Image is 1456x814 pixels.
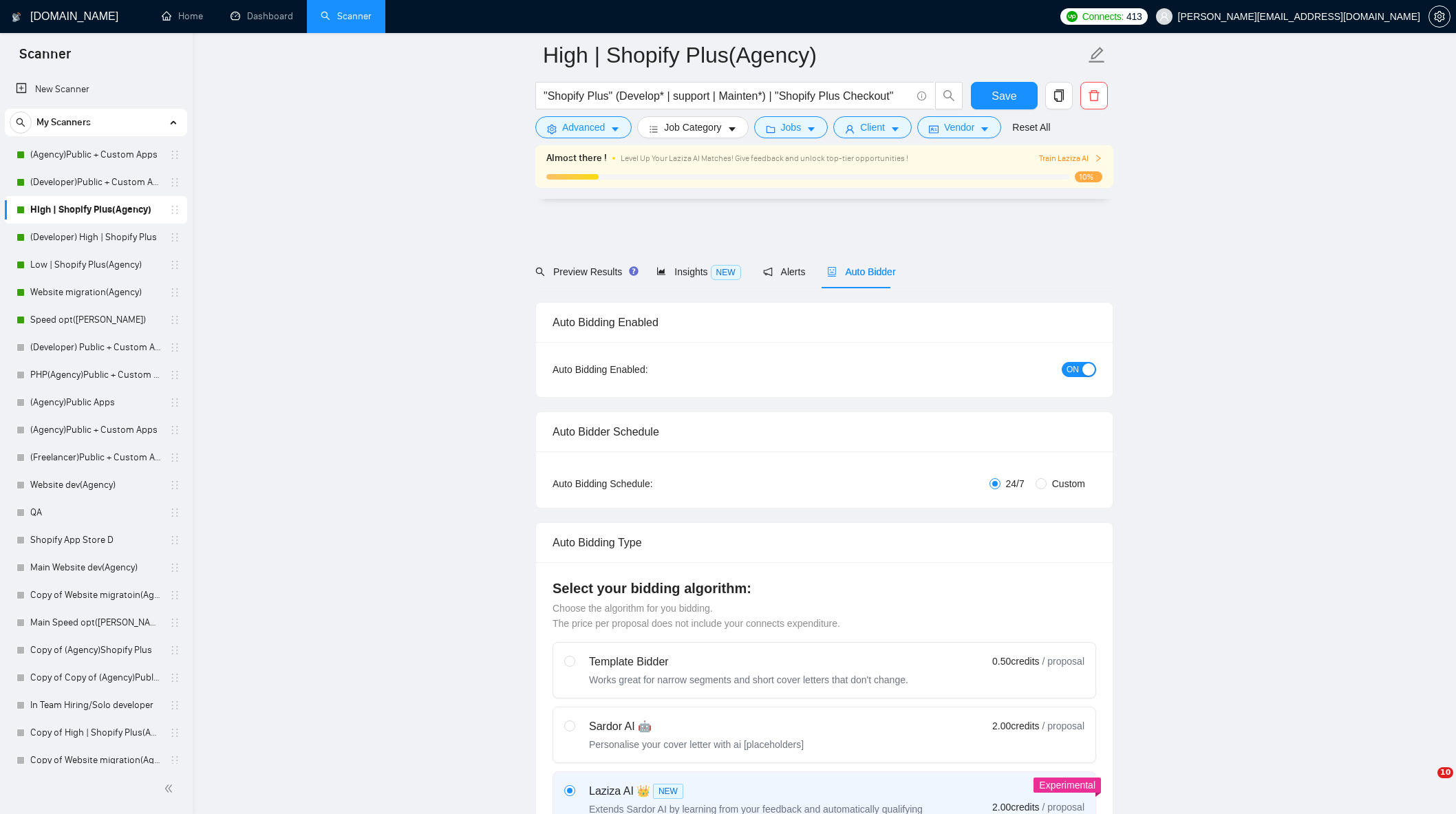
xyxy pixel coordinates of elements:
span: idcard [929,124,939,134]
span: holder [169,700,180,711]
div: Works great for narrow segments and short cover letters that don't change. [589,673,908,687]
button: userClientcaret-down [833,116,912,138]
input: Search Freelance Jobs... [544,87,911,105]
span: Scanner [8,44,82,73]
span: caret-down [890,124,900,134]
span: search [10,118,31,127]
span: Job Category [664,120,721,135]
a: PHP(Agency)Public + Custom Apps [30,361,161,389]
button: setting [1428,6,1450,28]
span: search [535,267,545,277]
span: NEW [711,265,741,280]
a: homeHome [162,10,203,22]
a: setting [1428,11,1450,22]
button: search [10,111,32,133]
span: notification [763,267,773,277]
span: setting [547,124,557,134]
div: Laziza AI [589,783,933,800]
a: (Agency)Public Apps [30,389,161,416]
button: barsJob Categorycaret-down [637,116,748,138]
span: 👑 [636,783,650,800]
span: user [845,124,855,134]
span: holder [169,204,180,215]
span: holder [169,149,180,160]
span: caret-down [806,124,816,134]
button: Train Laziza AI [1039,152,1102,165]
a: Shopify App Store D [30,526,161,554]
span: Advanced [562,120,605,135]
img: upwork-logo.png [1067,11,1078,22]
button: settingAdvancedcaret-down [535,116,632,138]
span: caret-down [610,124,620,134]
div: Sardor AI 🤖 [589,718,804,735]
span: Custom [1047,476,1091,491]
button: delete [1080,82,1108,109]
span: Connects: [1082,9,1124,24]
a: (Developer) High | Shopify Plus [30,224,161,251]
span: holder [169,755,180,766]
span: Level Up Your Laziza AI Matches! Give feedback and unlock top-tier opportunities ! [621,153,908,163]
span: user [1159,12,1169,21]
span: 10 [1437,767,1453,778]
span: / proposal [1042,654,1084,668]
span: robot [827,267,837,277]
a: (Freelancer)Public + Custom Apps [30,444,161,471]
div: Auto Bidding Enabled [553,303,1096,342]
div: Tooltip anchor [628,265,640,277]
a: Copy of Website migration(Agency) [30,747,161,774]
span: Save [992,87,1016,105]
span: caret-down [727,124,737,134]
button: copy [1045,82,1073,109]
span: holder [169,452,180,463]
span: holder [169,590,180,601]
span: holder [169,562,180,573]
h4: Select your bidding algorithm: [553,579,1096,598]
span: holder [169,259,180,270]
span: Client [860,120,885,135]
span: Vendor [944,120,974,135]
a: Copy of Website migratoin(Agency) [30,581,161,609]
div: Auto Bidding Type [553,523,1096,562]
span: area-chart [656,266,666,276]
span: 2.00 credits [992,718,1039,733]
a: (Developer)Public + Custom Apps [30,169,161,196]
button: search [935,82,963,109]
span: double-left [164,782,178,795]
a: searchScanner [321,10,372,22]
a: dashboardDashboard [231,10,293,22]
iframe: Intercom live chat [1409,767,1442,800]
a: High | Shopify Plus(Agency) [30,196,161,224]
input: Scanner name... [543,38,1085,72]
a: QA [30,499,161,526]
span: holder [169,480,180,491]
button: folderJobscaret-down [754,116,828,138]
button: idcardVendorcaret-down [917,116,1001,138]
a: Copy of Copy of (Agency)Public + Custom Apps [30,664,161,692]
span: 413 [1126,9,1142,24]
a: Copy of (Agency)Shopify Plus [30,636,161,664]
span: holder [169,535,180,546]
span: NEW [653,784,683,799]
div: Auto Bidding Enabled: [553,362,734,377]
span: Insights [656,266,740,277]
a: (Agency)Public + Custom Apps [30,141,161,169]
span: / proposal [1042,800,1084,814]
span: My Scanners [36,109,91,136]
a: Copy of High | Shopify Plus(Agency) [30,719,161,747]
span: 24/7 [1000,476,1030,491]
span: Preview Results [535,266,634,277]
span: ON [1067,362,1079,377]
span: setting [1429,11,1450,22]
a: (Developer) Public + Custom Apps [30,334,161,361]
span: caret-down [980,124,989,134]
span: Auto Bidder [827,266,895,277]
span: info-circle [917,92,926,100]
div: Auto Bidder Schedule [553,412,1096,451]
span: holder [169,727,180,738]
a: Main Speed opt([PERSON_NAME]) [30,609,161,636]
a: Low | Shopify Plus(Agency) [30,251,161,279]
a: New Scanner [16,76,176,103]
span: 0.50 credits [992,654,1039,669]
span: holder [169,397,180,408]
a: Website migration(Agency) [30,279,161,306]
